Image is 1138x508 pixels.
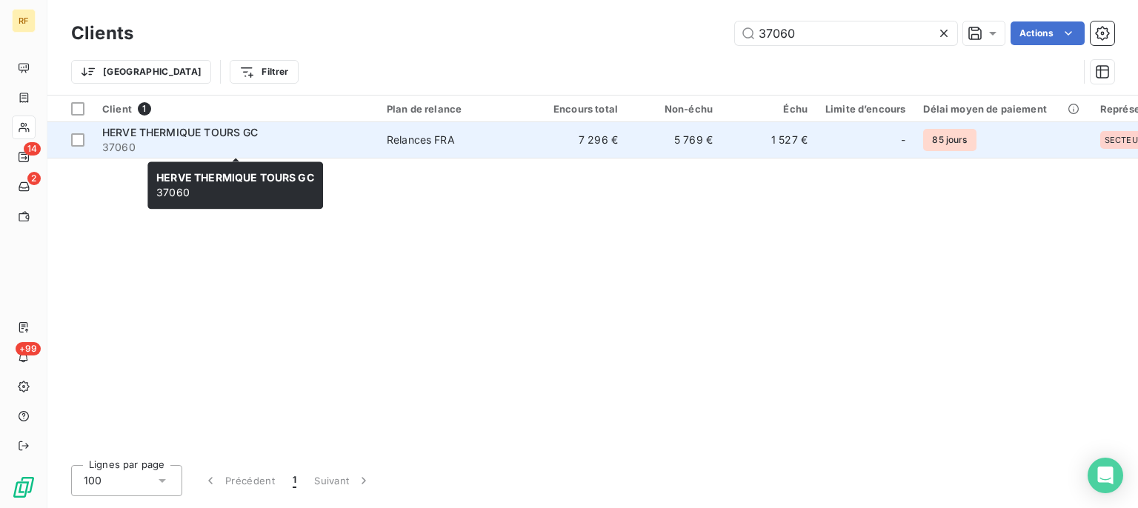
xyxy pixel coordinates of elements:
span: 100 [84,473,102,488]
button: 1 [284,465,305,496]
span: HERVE THERMIQUE TOURS GC [102,126,259,138]
button: [GEOGRAPHIC_DATA] [71,60,211,84]
span: 37060 [102,140,369,155]
div: Échu [731,103,808,115]
span: HERVE THERMIQUE TOURS GC [156,171,314,184]
div: Limite d’encours [825,103,905,115]
span: - [901,133,905,147]
div: Délai moyen de paiement [923,103,1082,115]
span: 1 [138,102,151,116]
div: Encours total [541,103,618,115]
div: RF [12,9,36,33]
span: 2 [27,172,41,185]
div: Relances FRA [387,133,455,147]
button: Actions [1011,21,1085,45]
span: Client [102,103,132,115]
td: 5 769 € [627,122,722,158]
td: 7 296 € [532,122,627,158]
span: 85 jours [923,129,976,151]
button: Suivant [305,465,380,496]
button: Filtrer [230,60,298,84]
span: +99 [16,342,41,355]
button: Précédent [194,465,284,496]
span: 37060 [156,171,314,198]
span: 14 [24,142,41,156]
div: Non-échu [636,103,713,115]
div: Open Intercom Messenger [1088,458,1123,493]
div: Plan de relance [387,103,523,115]
input: Rechercher [735,21,957,45]
img: Logo LeanPay [12,475,36,499]
h3: Clients [71,20,133,47]
td: 1 527 € [722,122,816,158]
span: 1 [293,473,296,488]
